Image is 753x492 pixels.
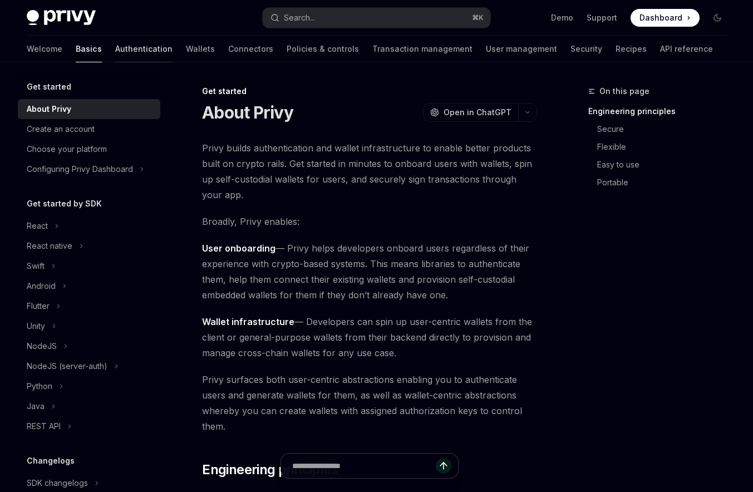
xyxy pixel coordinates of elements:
a: Portable [588,174,735,191]
button: Send message [436,458,451,474]
a: Choose your platform [18,139,160,159]
button: Configuring Privy Dashboard [18,159,160,179]
button: Java [18,396,160,416]
a: Support [587,12,617,23]
span: Open in ChatGPT [444,107,511,118]
h1: About Privy [202,102,293,122]
div: SDK changelogs [27,476,88,490]
span: — Developers can spin up user-centric wallets from the client or general-purpose wallets from the... [202,314,537,361]
div: Configuring Privy Dashboard [27,163,133,176]
a: Basics [76,36,102,62]
button: Open in ChatGPT [423,103,518,122]
button: React native [18,236,160,256]
div: React native [27,239,72,253]
a: About Privy [18,99,160,119]
a: Easy to use [588,156,735,174]
a: Engineering principles [588,102,735,120]
button: Swift [18,256,160,276]
span: ⌘ K [472,13,484,22]
div: NodeJS [27,340,57,353]
div: NodeJS (server-auth) [27,360,107,373]
input: Ask a question... [292,454,436,478]
h5: Get started [27,80,71,94]
div: Python [27,380,52,393]
div: About Privy [27,102,71,116]
strong: User onboarding [202,243,275,254]
button: Search...⌘K [263,8,490,28]
a: Wallets [186,36,215,62]
span: Privy surfaces both user-centric abstractions enabling you to authenticate users and generate wal... [202,372,537,434]
img: dark logo [27,10,96,26]
a: Security [570,36,602,62]
a: Dashboard [631,9,700,27]
div: Create an account [27,122,95,136]
a: Recipes [616,36,647,62]
button: Android [18,276,160,296]
a: Create an account [18,119,160,139]
div: React [27,219,48,233]
a: Policies & controls [287,36,359,62]
button: React [18,216,160,236]
button: Python [18,376,160,396]
div: Swift [27,259,45,273]
div: Choose your platform [27,142,107,156]
button: Unity [18,316,160,336]
span: Broadly, Privy enables: [202,214,537,229]
button: Flutter [18,296,160,316]
a: Demo [551,12,573,23]
a: Transaction management [372,36,473,62]
span: — Privy helps developers onboard users regardless of their experience with crypto-based systems. ... [202,240,537,303]
span: On this page [599,85,649,98]
h5: Get started by SDK [27,197,102,210]
button: Toggle dark mode [708,9,726,27]
div: Android [27,279,56,293]
button: NodeJS [18,336,160,356]
div: Unity [27,319,45,333]
a: Connectors [228,36,273,62]
div: Flutter [27,299,50,313]
a: Authentication [115,36,173,62]
a: User management [486,36,557,62]
div: Search... [284,11,315,24]
button: NodeJS (server-auth) [18,356,160,376]
div: REST API [27,420,61,433]
a: Secure [588,120,735,138]
button: REST API [18,416,160,436]
strong: Wallet infrastructure [202,316,294,327]
span: Dashboard [639,12,682,23]
a: Welcome [27,36,62,62]
div: Get started [202,86,537,97]
h5: Changelogs [27,454,75,468]
a: Flexible [588,138,735,156]
div: Java [27,400,45,413]
span: Privy builds authentication and wallet infrastructure to enable better products built on crypto r... [202,140,537,203]
a: API reference [660,36,713,62]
